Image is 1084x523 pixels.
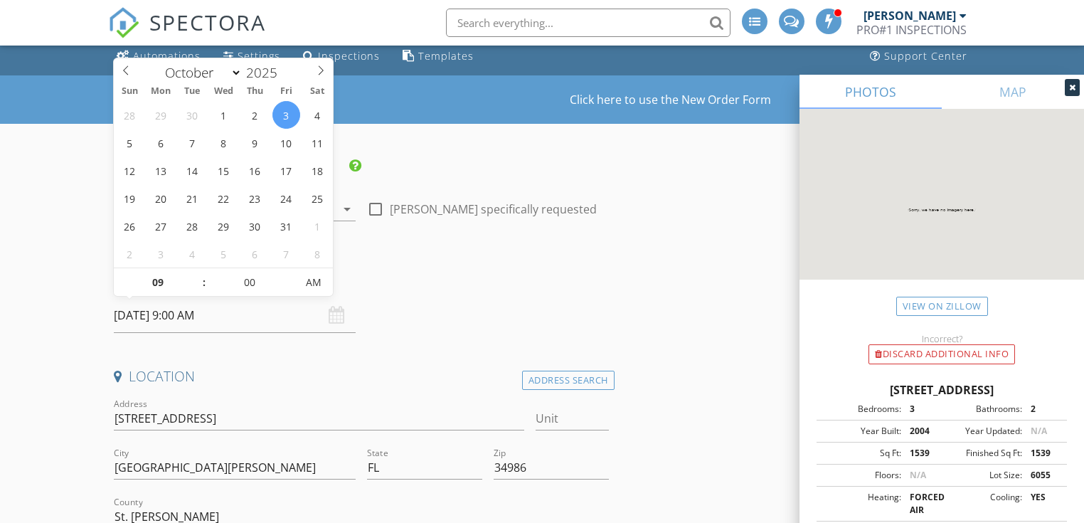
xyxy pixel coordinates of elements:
[272,157,300,184] span: October 17, 2025
[241,240,269,268] span: November 6, 2025
[111,43,206,70] a: Automations (Advanced)
[942,447,1022,460] div: Finished Sq Ft:
[942,75,1084,109] a: MAP
[272,240,300,268] span: November 7, 2025
[108,7,139,38] img: The Best Home Inspection Software - Spectora
[147,184,175,212] span: October 20, 2025
[210,184,238,212] span: October 22, 2025
[821,447,901,460] div: Sq Ft:
[147,240,175,268] span: November 3, 2025
[864,9,956,23] div: [PERSON_NAME]
[147,157,175,184] span: October 13, 2025
[884,49,967,63] div: Support Center
[210,101,238,129] span: October 1, 2025
[179,129,206,157] span: October 7, 2025
[901,447,942,460] div: 1539
[864,43,973,70] a: Support Center
[302,87,333,96] span: Sat
[817,381,1067,398] div: [STREET_ADDRESS]
[241,184,269,212] span: October 23, 2025
[241,212,269,240] span: October 30, 2025
[218,43,286,70] a: Settings
[1022,469,1063,482] div: 6055
[114,298,356,333] input: Select date
[942,425,1022,438] div: Year Updated:
[272,101,300,129] span: October 3, 2025
[116,240,144,268] span: November 2, 2025
[1022,447,1063,460] div: 1539
[868,344,1015,364] div: Discard Additional info
[821,491,901,517] div: Heating:
[241,101,269,129] span: October 2, 2025
[901,491,942,517] div: FORCED AIR
[147,129,175,157] span: October 6, 2025
[339,201,356,218] i: arrow_drop_down
[210,212,238,240] span: October 29, 2025
[116,101,144,129] span: September 28, 2025
[821,425,901,438] div: Year Built:
[108,19,266,49] a: SPECTORA
[1022,403,1063,416] div: 2
[210,129,238,157] span: October 8, 2025
[272,212,300,240] span: October 31, 2025
[304,212,331,240] span: November 1, 2025
[901,425,942,438] div: 2004
[241,157,269,184] span: October 16, 2025
[304,184,331,212] span: October 25, 2025
[238,49,280,63] div: Settings
[242,63,289,82] input: Year
[942,491,1022,517] div: Cooling:
[821,469,901,482] div: Floors:
[179,101,206,129] span: September 30, 2025
[208,87,239,96] span: Wed
[1022,491,1063,517] div: YES
[390,202,597,216] label: [PERSON_NAME] specifically requested
[145,87,176,96] span: Mon
[147,101,175,129] span: September 29, 2025
[241,129,269,157] span: October 9, 2025
[116,184,144,212] span: October 19, 2025
[179,212,206,240] span: October 28, 2025
[179,157,206,184] span: October 14, 2025
[522,371,615,390] div: Address Search
[210,157,238,184] span: October 15, 2025
[318,49,380,63] div: Inspections
[270,87,302,96] span: Fri
[304,101,331,129] span: October 4, 2025
[446,9,730,37] input: Search everything...
[297,43,386,70] a: Inspections
[116,129,144,157] span: October 5, 2025
[304,157,331,184] span: October 18, 2025
[116,157,144,184] span: October 12, 2025
[397,43,479,70] a: Templates
[304,240,331,268] span: November 8, 2025
[942,403,1022,416] div: Bathrooms:
[147,212,175,240] span: October 27, 2025
[210,240,238,268] span: November 5, 2025
[202,268,206,297] span: :
[149,7,266,37] span: SPECTORA
[114,270,608,288] h4: Date/Time
[799,109,1084,314] img: streetview
[1031,425,1047,437] span: N/A
[272,184,300,212] span: October 24, 2025
[114,367,608,386] h4: Location
[176,87,208,96] span: Tue
[799,333,1084,344] div: Incorrect?
[896,297,988,316] a: View on Zillow
[821,403,901,416] div: Bedrooms:
[570,94,771,105] a: Click here to use the New Order Form
[239,87,270,96] span: Thu
[179,184,206,212] span: October 21, 2025
[304,129,331,157] span: October 11, 2025
[418,49,474,63] div: Templates
[114,87,145,96] span: Sun
[799,75,942,109] a: PHOTOS
[133,49,201,63] div: Automations
[294,268,333,297] span: Click to toggle
[942,469,1022,482] div: Lot Size:
[901,403,942,416] div: 3
[116,212,144,240] span: October 26, 2025
[910,469,926,481] span: N/A
[272,129,300,157] span: October 10, 2025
